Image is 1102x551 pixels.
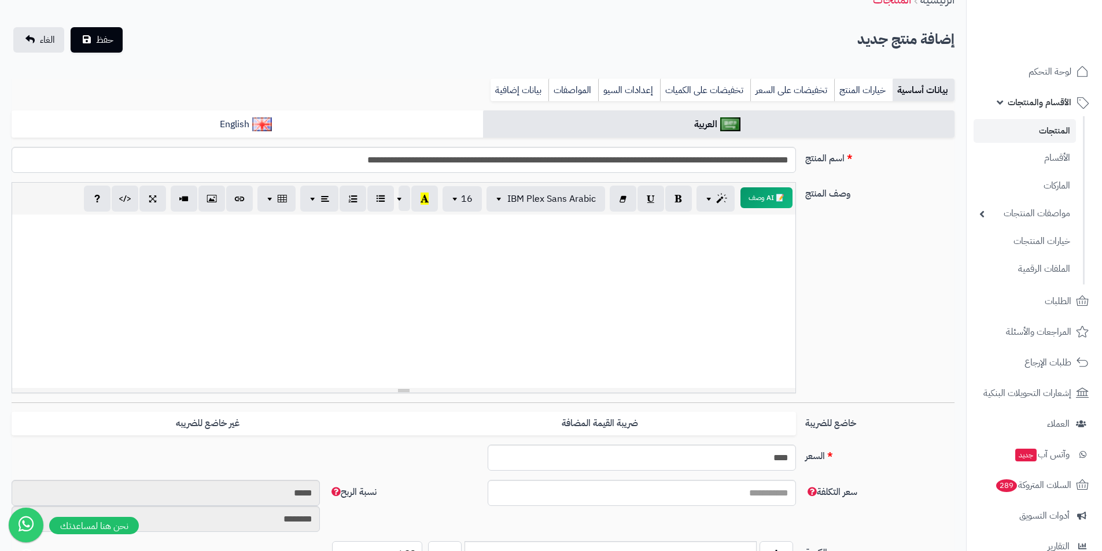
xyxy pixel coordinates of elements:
span: حفظ [96,33,113,47]
span: 16 [461,192,473,206]
a: الأقسام [974,146,1076,171]
a: إعدادات السيو [598,79,660,102]
a: خيارات المنتجات [974,229,1076,254]
label: خاضع للضريبة [801,412,959,430]
label: غير خاضع للضريبه [12,412,404,435]
span: المراجعات والأسئلة [1006,324,1071,340]
a: وآتس آبجديد [974,441,1095,468]
span: نسبة الربح [329,485,377,499]
span: لوحة التحكم [1029,64,1071,80]
span: 289 [996,479,1017,492]
img: logo-2.png [1023,32,1091,57]
a: أدوات التسويق [974,502,1095,530]
label: ضريبة القيمة المضافة [404,412,796,435]
a: الماركات [974,173,1076,198]
span: السلات المتروكة [995,477,1071,493]
span: أدوات التسويق [1019,508,1070,524]
span: الطلبات [1045,293,1071,309]
span: طلبات الإرجاع [1024,354,1071,371]
a: الغاء [13,27,64,53]
span: الأقسام والمنتجات [1008,94,1071,110]
a: لوحة التحكم [974,58,1095,86]
a: العربية [483,110,954,139]
a: مواصفات المنتجات [974,201,1076,226]
a: تخفيضات على الكميات [660,79,750,102]
button: حفظ [71,27,123,53]
a: المراجعات والأسئلة [974,318,1095,346]
a: المواصفات [548,79,598,102]
a: العملاء [974,410,1095,438]
a: المنتجات [974,119,1076,143]
a: بيانات أساسية [893,79,954,102]
button: 16 [443,186,482,212]
span: العملاء [1047,416,1070,432]
label: السعر [801,445,959,463]
img: العربية [720,117,740,131]
a: الملفات الرقمية [974,257,1076,282]
span: جديد [1015,449,1037,461]
label: اسم المنتج [801,147,959,165]
a: السلات المتروكة289 [974,471,1095,499]
a: خيارات المنتج [834,79,893,102]
button: IBM Plex Sans Arabic [486,186,605,212]
span: IBM Plex Sans Arabic [507,192,596,206]
a: تخفيضات على السعر [750,79,834,102]
span: الغاء [40,33,55,47]
span: وآتس آب [1014,446,1070,463]
a: إشعارات التحويلات البنكية [974,379,1095,407]
a: English [12,110,483,139]
h2: إضافة منتج جديد [857,28,954,51]
a: طلبات الإرجاع [974,349,1095,376]
img: English [252,117,272,131]
a: بيانات إضافية [491,79,548,102]
button: 📝 AI وصف [740,187,793,208]
span: سعر التكلفة [805,485,857,499]
label: وصف المنتج [801,182,959,201]
a: الطلبات [974,287,1095,315]
span: إشعارات التحويلات البنكية [983,385,1071,401]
